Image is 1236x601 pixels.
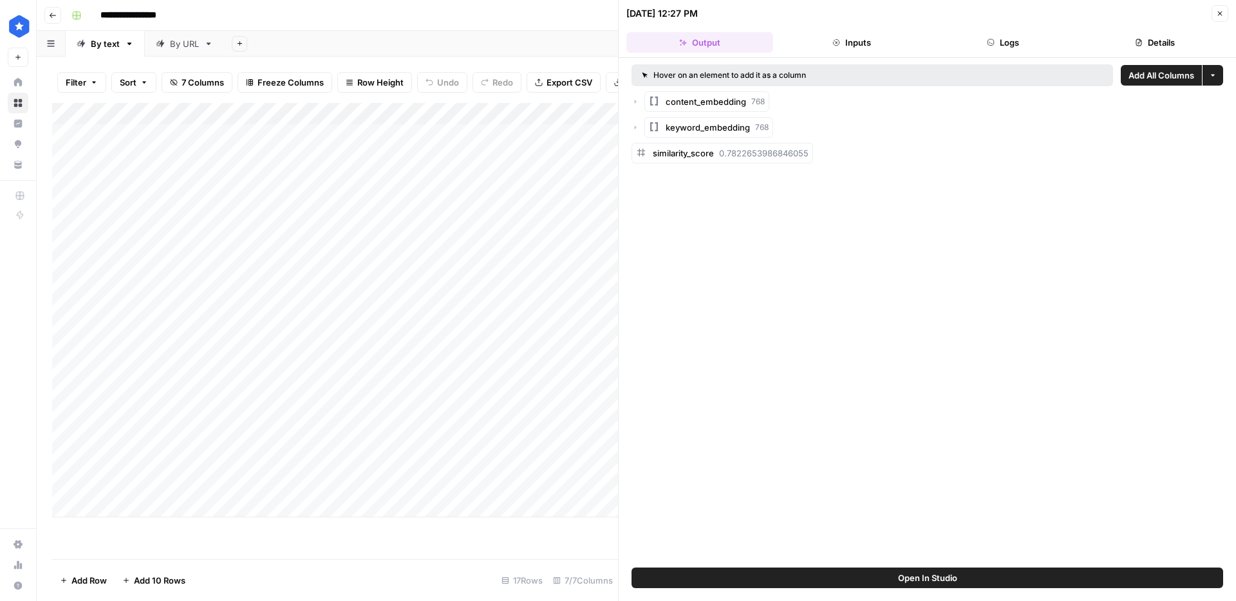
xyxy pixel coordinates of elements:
[8,72,28,93] a: Home
[473,72,521,93] button: Redo
[548,570,618,591] div: 7/7 Columns
[8,113,28,134] a: Insights
[1081,32,1228,53] button: Details
[666,121,750,134] span: keyword_embedding
[632,568,1223,588] button: Open In Studio
[930,32,1077,53] button: Logs
[71,574,107,587] span: Add Row
[115,570,193,591] button: Add 10 Rows
[437,76,459,89] span: Undo
[337,72,412,93] button: Row Height
[8,534,28,555] a: Settings
[145,31,224,57] a: By URL
[120,76,136,89] span: Sort
[666,95,746,108] span: content_embedding
[8,154,28,175] a: Your Data
[719,148,809,158] span: 0.7822653986846055
[57,72,106,93] button: Filter
[8,15,31,38] img: ConsumerAffairs Logo
[1121,65,1202,86] button: Add All Columns
[357,76,404,89] span: Row Height
[134,574,185,587] span: Add 10 Rows
[644,117,773,138] button: keyword_embedding768
[492,76,513,89] span: Redo
[111,72,156,93] button: Sort
[91,37,120,50] div: By text
[52,570,115,591] button: Add Row
[162,72,232,93] button: 7 Columns
[898,571,957,584] span: Open In Studio
[238,72,332,93] button: Freeze Columns
[496,570,548,591] div: 17 Rows
[8,134,28,154] a: Opportunities
[182,76,224,89] span: 7 Columns
[778,32,925,53] button: Inputs
[527,72,601,93] button: Export CSV
[417,72,467,93] button: Undo
[257,76,324,89] span: Freeze Columns
[751,96,765,107] span: 768
[66,31,145,57] a: By text
[653,148,714,158] span: similarity_score
[170,37,199,50] div: By URL
[755,122,769,133] span: 768
[642,69,955,81] div: Hover on an element to add it as a column
[8,10,28,42] button: Workspace: ConsumerAffairs
[66,76,86,89] span: Filter
[8,575,28,596] button: Help + Support
[1128,69,1194,82] span: Add All Columns
[547,76,592,89] span: Export CSV
[644,91,769,112] button: content_embedding768
[626,32,773,53] button: Output
[626,7,698,20] div: [DATE] 12:27 PM
[8,93,28,113] a: Browse
[8,555,28,575] a: Usage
